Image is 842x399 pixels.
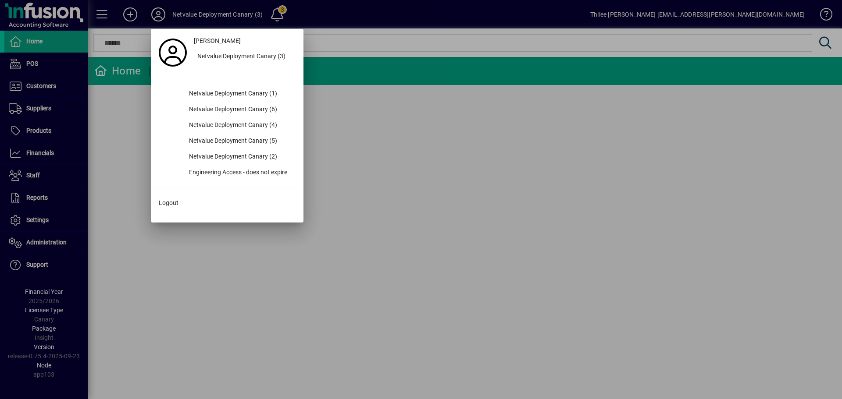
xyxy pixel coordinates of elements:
[182,165,299,181] div: Engineering Access - does not expire
[182,149,299,165] div: Netvalue Deployment Canary (2)
[159,198,178,208] span: Logout
[194,36,241,46] span: [PERSON_NAME]
[155,118,299,134] button: Netvalue Deployment Canary (4)
[190,49,299,65] button: Netvalue Deployment Canary (3)
[155,102,299,118] button: Netvalue Deployment Canary (6)
[182,134,299,149] div: Netvalue Deployment Canary (5)
[155,165,299,181] button: Engineering Access - does not expire
[155,86,299,102] button: Netvalue Deployment Canary (1)
[182,86,299,102] div: Netvalue Deployment Canary (1)
[190,33,299,49] a: [PERSON_NAME]
[155,195,299,211] button: Logout
[155,45,190,60] a: Profile
[155,134,299,149] button: Netvalue Deployment Canary (5)
[182,118,299,134] div: Netvalue Deployment Canary (4)
[155,149,299,165] button: Netvalue Deployment Canary (2)
[182,102,299,118] div: Netvalue Deployment Canary (6)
